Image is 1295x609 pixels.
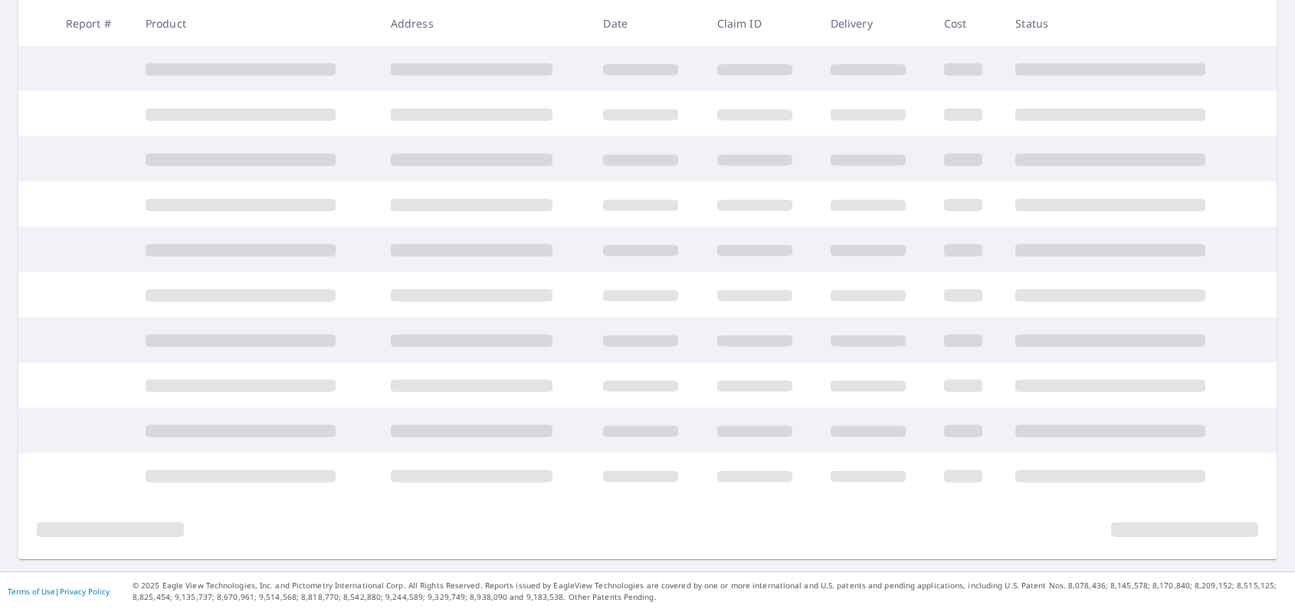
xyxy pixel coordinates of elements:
th: Delivery [818,1,932,46]
th: Product [133,1,379,46]
th: Claim ID [705,1,818,46]
th: Cost [932,1,1004,46]
a: Terms of Use [8,586,55,597]
p: © 2025 Eagle View Technologies, Inc. and Pictometry International Corp. All Rights Reserved. Repo... [133,580,1287,603]
th: Status [1003,1,1248,46]
th: Date [591,1,704,46]
th: Report # [54,1,133,46]
a: Privacy Policy [60,586,110,597]
th: Address [379,1,592,46]
p: | [8,587,110,596]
